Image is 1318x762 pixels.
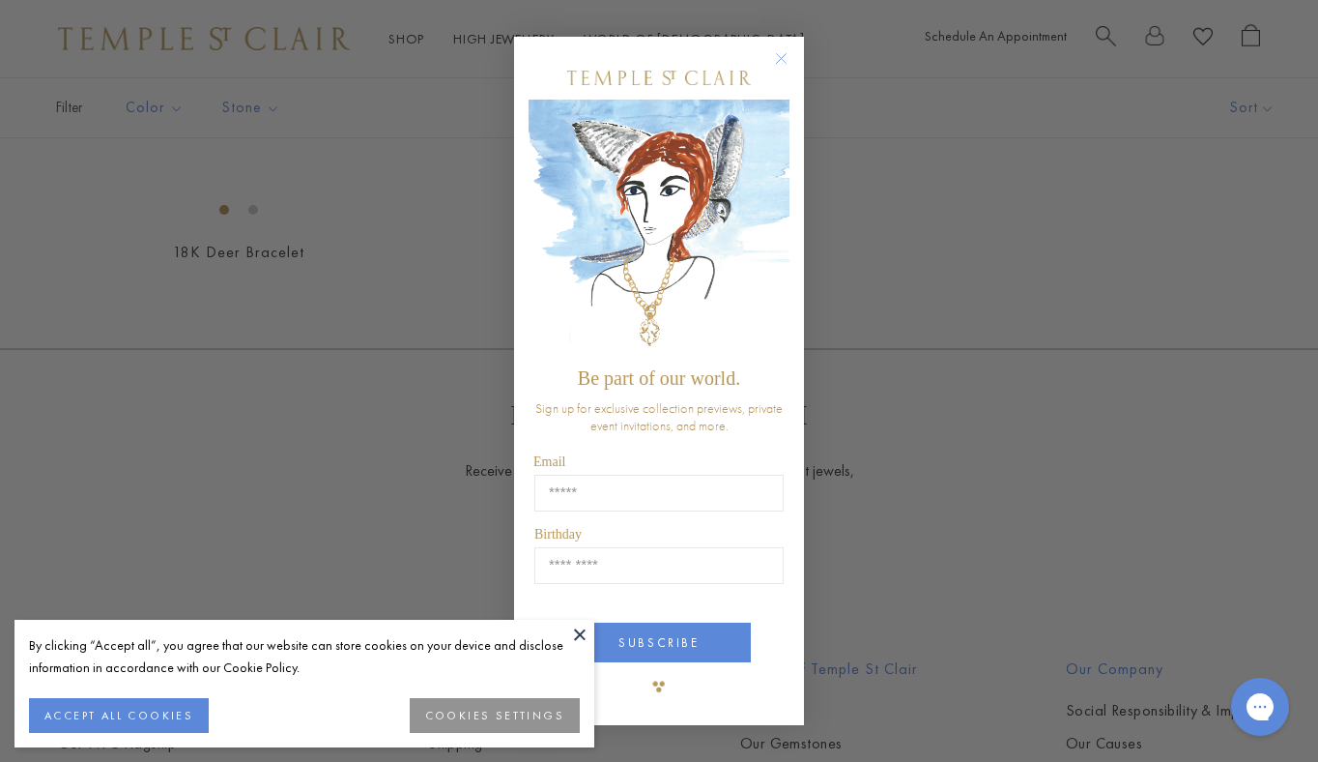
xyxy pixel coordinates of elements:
[535,399,783,434] span: Sign up for exclusive collection previews, private event invitations, and more.
[567,623,751,662] button: SUBSCRIBE
[29,698,209,733] button: ACCEPT ALL COOKIES
[529,100,789,358] img: c4a9eb12-d91a-4d4a-8ee0-386386f4f338.jpeg
[534,475,784,512] input: Email
[779,56,803,80] button: Close dialog
[29,634,580,679] div: By clicking “Accept all”, you agree that our website can store cookies on your device and disclos...
[578,367,740,389] span: Be part of our world.
[640,667,678,706] img: TSC
[410,698,580,733] button: COOKIES SETTINGS
[1221,671,1299,743] iframe: Gorgias live chat messenger
[533,454,565,469] span: Email
[534,527,582,542] span: Birthday
[567,71,751,85] img: Temple St. Clair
